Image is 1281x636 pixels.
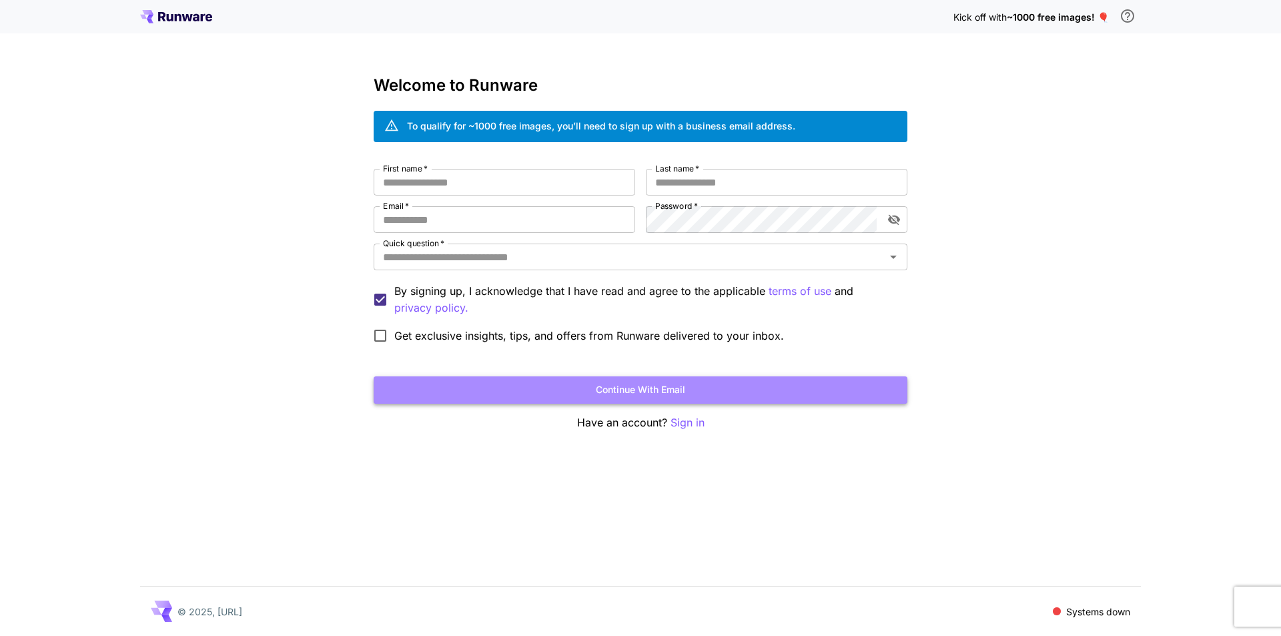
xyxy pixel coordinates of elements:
[1007,11,1109,23] span: ~1000 free images! 🎈
[884,248,903,266] button: Open
[882,208,906,232] button: toggle password visibility
[374,76,907,95] h3: Welcome to Runware
[769,283,831,300] p: terms of use
[374,376,907,404] button: Continue with email
[374,414,907,431] p: Have an account?
[383,238,444,249] label: Quick question
[671,414,705,431] button: Sign in
[383,163,428,174] label: First name
[394,283,897,316] p: By signing up, I acknowledge that I have read and agree to the applicable and
[394,300,468,316] p: privacy policy.
[1114,3,1141,29] button: In order to qualify for free credit, you need to sign up with a business email address and click ...
[407,119,795,133] div: To qualify for ~1000 free images, you’ll need to sign up with a business email address.
[953,11,1007,23] span: Kick off with
[1066,605,1130,619] p: Systems down
[383,200,409,212] label: Email
[394,328,784,344] span: Get exclusive insights, tips, and offers from Runware delivered to your inbox.
[655,163,699,174] label: Last name
[394,300,468,316] button: By signing up, I acknowledge that I have read and agree to the applicable terms of use and
[655,200,698,212] label: Password
[177,605,242,619] p: © 2025, [URL]
[769,283,831,300] button: By signing up, I acknowledge that I have read and agree to the applicable and privacy policy.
